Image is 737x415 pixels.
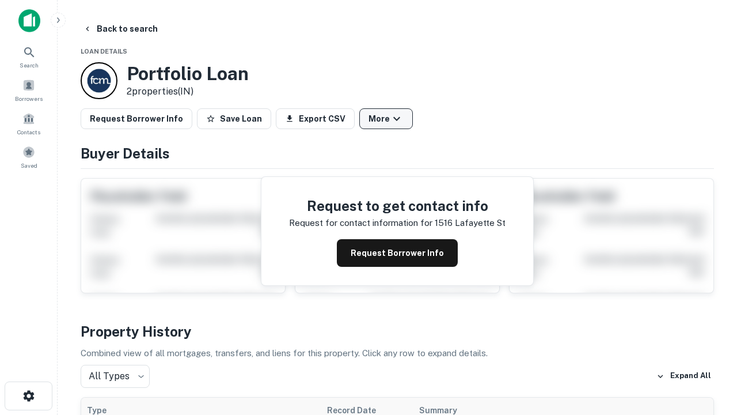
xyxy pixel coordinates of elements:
a: Borrowers [3,74,54,105]
h4: Request to get contact info [289,195,506,216]
a: Search [3,41,54,72]
p: 2 properties (IN) [127,85,249,99]
img: capitalize-icon.png [18,9,40,32]
button: Back to search [78,18,162,39]
span: Saved [21,161,37,170]
h4: Buyer Details [81,143,714,164]
p: 1516 lafayette st [435,216,506,230]
span: Borrowers [15,94,43,103]
button: Expand All [654,368,714,385]
a: Saved [3,141,54,172]
span: Search [20,61,39,70]
p: Combined view of all mortgages, transfers, and liens for this property. Click any row to expand d... [81,346,714,360]
p: Request for contact information for [289,216,432,230]
button: Save Loan [197,108,271,129]
div: All Types [81,365,150,388]
button: Export CSV [276,108,355,129]
h4: Property History [81,321,714,342]
span: Contacts [17,127,40,137]
h3: Portfolio Loan [127,63,249,85]
iframe: Chat Widget [679,323,737,378]
button: More [359,108,413,129]
a: Contacts [3,108,54,139]
span: Loan Details [81,48,127,55]
button: Request Borrower Info [81,108,192,129]
button: Request Borrower Info [337,239,458,267]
